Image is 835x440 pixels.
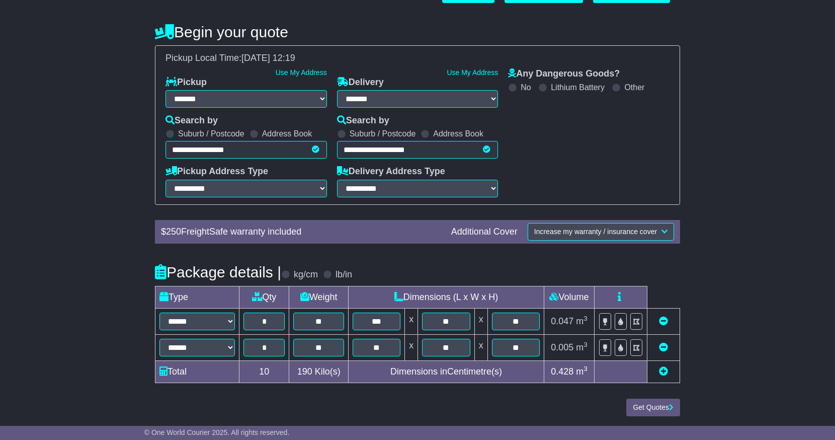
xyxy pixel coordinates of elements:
[551,316,573,326] span: 0.047
[659,342,668,352] a: Remove this item
[239,286,289,308] td: Qty
[349,360,544,383] td: Dimensions in Centimetre(s)
[405,308,418,334] td: x
[576,342,588,352] span: m
[178,129,244,138] label: Suburb / Postcode
[521,83,531,92] label: No
[289,360,349,383] td: Kilo(s)
[297,366,312,377] span: 190
[433,129,483,138] label: Address Book
[544,286,594,308] td: Volume
[551,366,573,377] span: 0.428
[624,83,644,92] label: Other
[165,115,218,126] label: Search by
[583,341,588,348] sup: 3
[583,315,588,322] sup: 3
[350,129,416,138] label: Suburb / Postcode
[155,264,281,280] h4: Package details |
[659,366,668,377] a: Add new item
[165,77,207,88] label: Pickup
[447,68,498,77] a: Use My Address
[294,269,318,280] label: kg/cm
[534,228,657,236] span: Increase my warranty / insurance cover
[241,53,295,63] span: [DATE] 12:19
[474,334,487,360] td: x
[474,308,487,334] td: x
[289,286,349,308] td: Weight
[405,334,418,360] td: x
[659,316,668,326] a: Remove this item
[576,316,588,326] span: m
[165,166,268,177] label: Pickup Address Type
[155,360,239,383] td: Total
[626,399,680,416] button: Get Quotes
[337,77,384,88] label: Delivery
[336,269,352,280] label: lb/in
[155,24,680,40] h4: Begin your quote
[349,286,544,308] td: Dimensions (L x W x H)
[276,68,327,77] a: Use My Address
[166,227,181,237] span: 250
[155,286,239,308] td: Type
[508,68,620,80] label: Any Dangerous Goods?
[160,53,675,64] div: Pickup Local Time:
[337,115,389,126] label: Search by
[576,366,588,377] span: m
[446,227,523,238] div: Additional Cover
[528,223,674,241] button: Increase my warranty / insurance cover
[551,342,573,352] span: 0.005
[144,428,290,436] span: © One World Courier 2025. All rights reserved.
[337,166,445,177] label: Delivery Address Type
[551,83,605,92] label: Lithium Battery
[583,365,588,373] sup: 3
[239,360,289,383] td: 10
[262,129,312,138] label: Address Book
[156,227,446,238] div: $ FreightSafe warranty included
